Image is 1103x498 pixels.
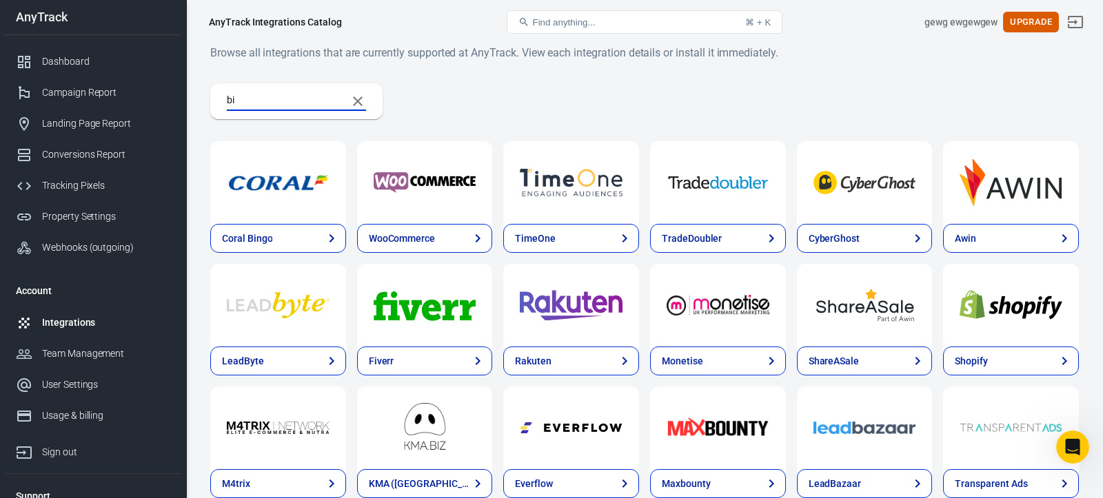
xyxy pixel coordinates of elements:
a: TradeDoubler [650,141,786,224]
a: TimeOne [503,141,639,224]
div: KMA ([GEOGRAPHIC_DATA]) [369,477,470,491]
a: WooCommerce [357,224,493,253]
div: Coral Bingo [222,231,272,246]
a: Rakuten [503,346,639,375]
div: ShareASale [809,354,860,369]
div: Awin [955,231,976,246]
li: Account [5,274,181,307]
div: Rakuten [515,354,551,369]
h6: Browse all integrations that are currently supported at AnyTrack. View each integration details o... [210,44,1079,61]
a: Awin [943,224,1079,253]
div: Webhooks (outgoing) [42,240,170,255]
div: Campaign Report [42,85,170,100]
img: Everflow [520,403,623,453]
button: Upgrade [1003,12,1059,33]
a: M4trix [210,386,346,469]
div: Property Settings [42,209,170,224]
div: Usage & billing [42,408,170,423]
img: Coral Bingo [227,158,330,207]
div: User Settings [42,377,170,392]
a: Usage & billing [5,400,181,431]
div: Everflow [515,477,553,491]
div: Dashboard [42,54,170,69]
a: Rakuten [503,264,639,346]
a: Everflow [503,469,639,498]
div: Account id: 9O3Bo2IG [924,15,998,30]
div: Shopify [955,354,988,369]
img: Transparent Ads [960,403,1062,453]
iframe: Intercom live chat [1056,430,1089,464]
a: Property Settings [5,201,181,232]
a: User Settings [5,369,181,400]
a: KMA ([GEOGRAPHIC_DATA]) [357,469,493,498]
a: Campaign Report [5,77,181,108]
button: Find anything...⌘ + K [507,10,782,34]
a: Fiverr [357,264,493,346]
img: ShareASale [813,280,916,330]
a: TradeDoubler [650,224,786,253]
img: KMA (KissMyAds) [374,403,476,453]
div: Sign out [42,445,170,459]
a: ShareASale [797,346,933,375]
img: M4trix [227,403,330,453]
a: Conversions Report [5,139,181,170]
a: M4trix [210,469,346,498]
div: CyberGhost [809,231,860,246]
a: LeadByte [210,346,346,375]
a: KMA (KissMyAds) [357,386,493,469]
a: LeadBazaar [797,386,933,469]
a: Integrations [5,307,181,338]
div: TradeDoubler [662,231,722,246]
a: LeadBazaar [797,469,933,498]
div: Tracking Pixels [42,178,170,193]
a: Webhooks (outgoing) [5,232,181,263]
a: Transparent Ads [943,386,1079,469]
a: TimeOne [503,224,639,253]
div: Monetise [662,354,703,369]
a: Transparent Ads [943,469,1079,498]
div: Conversions Report [42,147,170,162]
a: Awin [943,141,1079,224]
img: Awin [960,158,1062,207]
div: LeadBazaar [809,477,862,491]
a: Shopify [943,264,1079,346]
a: Maxbounty [650,469,786,498]
div: AnyTrack Integrations Catalog [209,15,342,29]
a: Coral Bingo [210,141,346,224]
a: Monetise [650,346,786,375]
input: Search... [227,92,336,110]
img: LeadByte [227,280,330,330]
img: LeadBazaar [813,403,916,453]
a: Maxbounty [650,386,786,469]
a: WooCommerce [357,141,493,224]
div: WooCommerce [369,231,435,246]
a: Everflow [503,386,639,469]
img: CyberGhost [813,158,916,207]
a: CyberGhost [797,141,933,224]
a: Shopify [943,346,1079,375]
a: Team Management [5,338,181,369]
img: Monetise [667,280,769,330]
a: Coral Bingo [210,224,346,253]
div: Team Management [42,346,170,361]
div: Maxbounty [662,477,711,491]
div: M4trix [222,477,250,491]
div: Fiverr [369,354,394,369]
div: Transparent Ads [955,477,1027,491]
div: Integrations [42,315,170,330]
button: Clear Search [341,85,374,118]
img: WooCommerce [374,158,476,207]
a: Monetise [650,264,786,346]
div: TimeOne [515,231,556,246]
a: Fiverr [357,346,493,375]
a: Sign out [1059,6,1092,39]
a: Dashboard [5,46,181,77]
div: ⌘ + K [745,17,771,28]
a: Sign out [5,431,181,468]
a: Landing Page Report [5,108,181,139]
div: Landing Page Report [42,116,170,131]
a: LeadByte [210,264,346,346]
a: CyberGhost [797,224,933,253]
img: Shopify [960,280,1062,330]
img: Rakuten [520,280,623,330]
